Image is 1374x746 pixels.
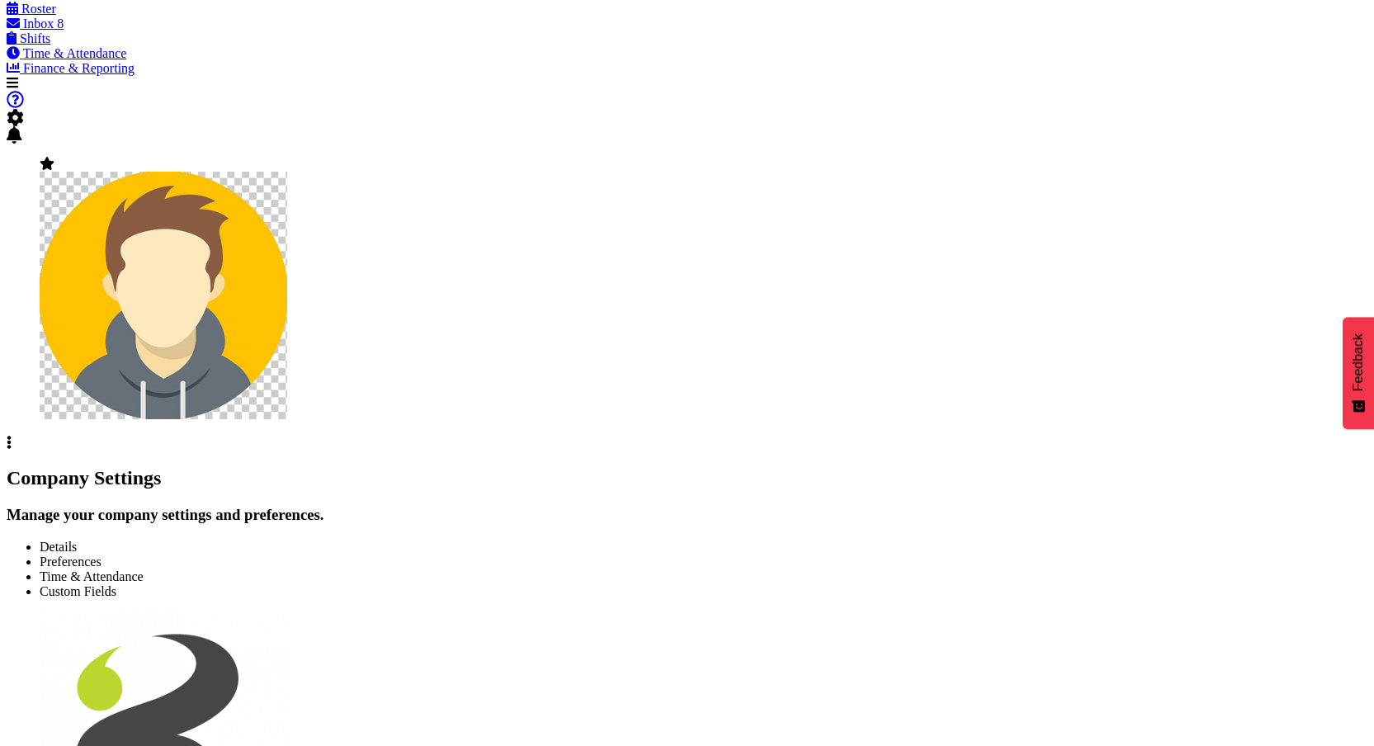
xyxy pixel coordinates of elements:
span: Details [40,540,77,554]
a: Roster [7,2,56,16]
img: admin-rosteritf9cbda91fdf824d97c9d6345b1f660ea.png [40,172,287,419]
span: Shifts [20,31,50,45]
a: Inbox 8 [7,17,64,31]
button: Feedback - Show survey [1343,317,1374,429]
span: Time & Attendance [23,46,127,60]
span: Feedback [1351,333,1366,391]
a: Time & Attendance [7,46,126,60]
span: Inbox [23,17,54,31]
span: Preferences [40,555,102,569]
span: 8 [57,17,64,31]
h3: Manage your company settings and preferences. [7,506,1367,524]
span: Custom Fields [40,584,116,598]
span: Time & Attendance [40,569,144,583]
span: Roster [21,2,56,16]
h2: Company Settings [7,467,1367,489]
a: Finance & Reporting [7,61,135,75]
a: Shifts [7,31,50,45]
span: Finance & Reporting [23,61,135,75]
